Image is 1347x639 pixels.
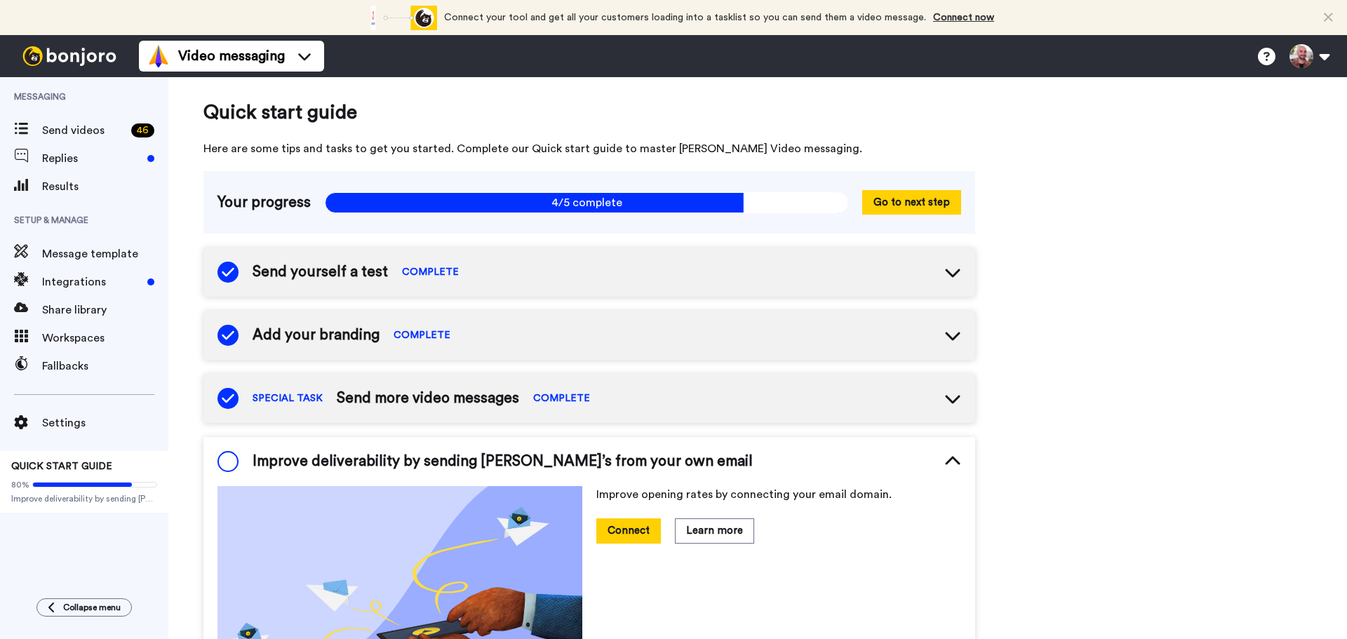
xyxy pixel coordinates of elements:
span: COMPLETE [533,391,590,405]
span: Improve deliverability by sending [PERSON_NAME]’s from your own email [253,451,753,472]
span: QUICK START GUIDE [11,462,112,471]
img: vm-color.svg [147,45,170,67]
span: Send yourself a test [253,262,388,283]
span: Results [42,178,168,195]
span: Your progress [217,192,311,213]
button: Go to next step [862,190,961,215]
span: SPECIAL TASK [253,391,323,405]
span: Add your branding [253,325,380,346]
span: 4/5 complete [325,192,848,213]
span: COMPLETE [394,328,450,342]
span: Integrations [42,274,142,290]
button: Connect [596,518,661,543]
span: Video messaging [178,46,285,66]
div: animation [360,6,437,30]
span: Here are some tips and tasks to get you started. Complete our Quick start guide to master [PERSON... [203,140,975,157]
span: Quick start guide [203,98,975,126]
span: Connect your tool and get all your customers loading into a tasklist so you can send them a video... [444,13,926,22]
span: Replies [42,150,142,167]
span: Send videos [42,122,126,139]
button: Learn more [675,518,754,543]
span: Settings [42,415,168,431]
span: 80% [11,479,29,490]
span: Improve deliverability by sending [PERSON_NAME]’s from your own email [11,493,157,504]
span: Send more video messages [337,388,519,409]
span: COMPLETE [402,265,459,279]
span: Fallbacks [42,358,168,375]
span: Message template [42,245,168,262]
a: Connect now [933,13,994,22]
span: Workspaces [42,330,168,347]
button: Collapse menu [36,598,132,617]
p: Improve opening rates by connecting your email domain. [596,486,961,503]
span: Collapse menu [63,602,121,613]
div: 46 [131,123,154,137]
span: Share library [42,302,168,318]
img: bj-logo-header-white.svg [17,46,122,66]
